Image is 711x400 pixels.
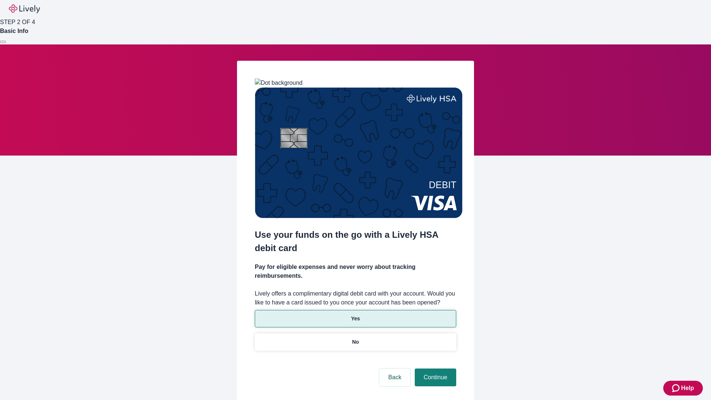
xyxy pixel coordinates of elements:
[255,87,463,218] img: Debit card
[672,384,681,393] svg: Zendesk support icon
[255,263,456,280] h4: Pay for eligible expenses and never worry about tracking reimbursements.
[681,384,694,393] span: Help
[255,289,456,307] label: Lively offers a complimentary digital debit card with your account. Would you like to have a card...
[9,4,40,13] img: Lively
[255,79,303,87] img: Dot background
[351,315,360,323] p: Yes
[663,381,703,396] button: Zendesk support iconHelp
[255,333,456,351] button: No
[352,338,359,346] p: No
[415,369,456,386] button: Continue
[255,310,456,327] button: Yes
[255,228,456,255] h2: Use your funds on the go with a Lively HSA debit card
[379,369,410,386] button: Back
